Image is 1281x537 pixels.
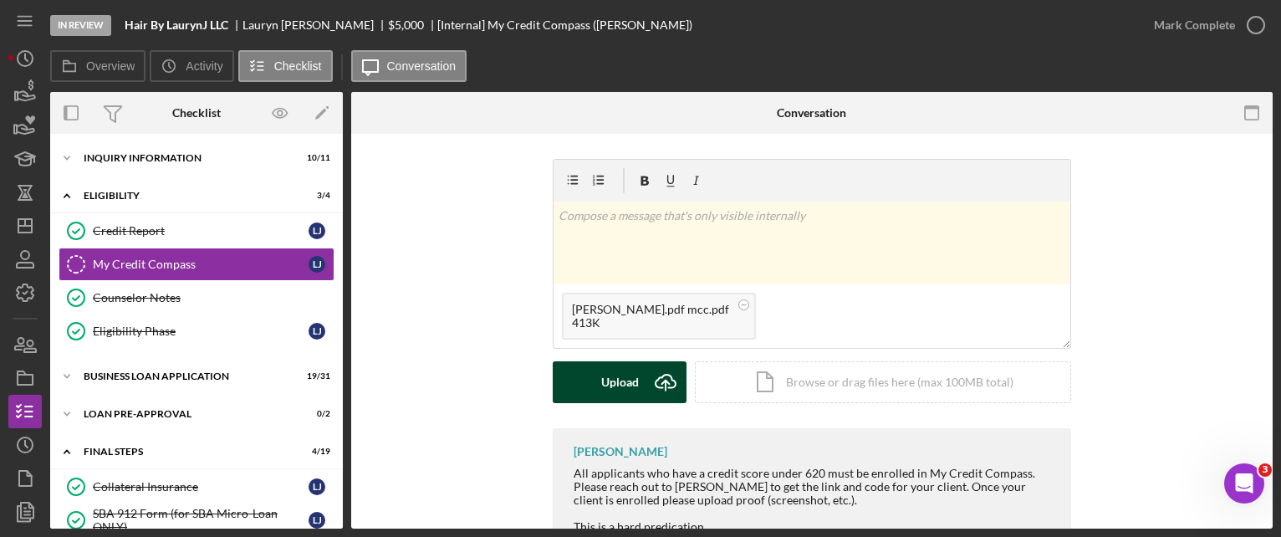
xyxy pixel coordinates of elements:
button: Mark Complete [1137,8,1273,42]
a: Counselor Notes [59,281,334,315]
div: L J [309,323,325,340]
div: ELIGIBILITY [84,191,288,201]
div: 19 / 31 [300,371,330,381]
span: 3 [1258,463,1272,477]
div: All applicants who have a credit score under 620 must be enrolled in My Credit Compass. Please re... [574,467,1054,507]
div: FINAL STEPS [84,447,288,457]
iframe: Intercom live chat [1224,463,1264,504]
div: L J [309,512,325,529]
a: Collateral InsuranceLJ [59,470,334,504]
a: Credit ReportLJ [59,214,334,248]
div: INQUIRY INFORMATION [84,153,288,163]
label: Activity [186,59,222,73]
div: 0 / 2 [300,409,330,419]
a: Eligibility PhaseLJ [59,315,334,348]
div: Conversation [777,106,846,120]
label: Overview [86,59,135,73]
div: LOAN PRE-APPROVAL [84,409,288,419]
button: Activity [150,50,233,82]
div: 4 / 19 [300,447,330,457]
div: Lauryn [PERSON_NAME] [242,18,388,32]
div: In Review [50,15,111,36]
button: Upload [553,361,686,403]
div: 10 / 11 [300,153,330,163]
div: BUSINESS LOAN APPLICATION [84,371,288,381]
div: My Credit Compass [93,258,309,271]
div: L J [309,256,325,273]
div: Counselor Notes [93,291,334,304]
label: Checklist [274,59,322,73]
div: Mark Complete [1154,8,1235,42]
div: 3 / 4 [300,191,330,201]
a: SBA 912 Form (for SBA Micro-Loan ONLY)LJ [59,504,334,537]
b: Hair By LaurynJ LLC [125,18,228,32]
div: This is a hard predication. [574,520,1054,534]
div: Eligibility Phase [93,325,309,338]
span: $5,000 [388,18,424,32]
div: [PERSON_NAME] [574,445,667,458]
div: L J [309,478,325,495]
div: [PERSON_NAME].pdf mcc.pdf [572,303,729,316]
div: Upload [601,361,639,403]
button: Overview [50,50,145,82]
div: Checklist [172,106,221,120]
button: Conversation [351,50,467,82]
label: Conversation [387,59,457,73]
div: 413K [572,316,729,330]
div: Collateral Insurance [93,480,309,494]
div: Credit Report [93,224,309,238]
a: My Credit CompassLJ [59,248,334,281]
div: [Internal] My Credit Compass ([PERSON_NAME]) [437,18,692,32]
button: Checklist [238,50,333,82]
div: SBA 912 Form (for SBA Micro-Loan ONLY) [93,507,309,534]
div: L J [309,222,325,239]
